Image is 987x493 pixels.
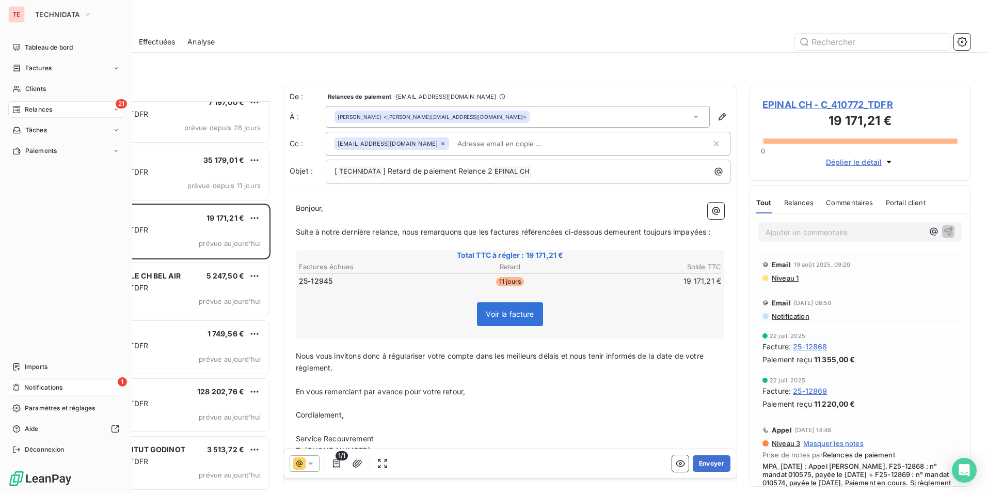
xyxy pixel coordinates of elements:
[25,105,52,114] span: Relances
[814,354,855,365] span: 11 355,00 €
[335,166,337,175] span: [
[793,341,827,352] span: 25-12868
[772,299,791,307] span: Email
[794,300,832,306] span: [DATE] 08:50
[199,413,261,421] span: prévue aujourd’hui
[187,181,261,190] span: prévue depuis 11 jours
[762,451,958,459] span: Prise de notes par
[187,37,215,47] span: Analyse
[581,275,722,287] td: 19 171,21 €
[328,94,391,100] span: Relances de paiement
[199,471,261,479] span: prévue aujourd’hui
[25,362,47,372] span: Imports
[197,387,244,396] span: 128 202,76 €
[693,455,730,472] button: Envoyer
[8,400,123,417] a: Paramètres et réglages
[206,213,244,222] span: 19 171,21 €
[296,227,711,236] span: Suite à notre dernière relance, nous remarquons que les factures référencées ci-dessous demeurent...
[8,101,123,118] a: 21Relances
[826,198,873,207] span: Commentaires
[290,91,326,102] span: De :
[296,351,706,372] span: Nous vous invitons donc à régulariser votre compte dans les meilleurs délais et nous tenir inform...
[139,37,176,47] span: Effectuées
[794,261,851,268] span: 19 août 2025, 09:20
[116,99,127,109] span: 21
[440,261,580,272] th: Retard
[823,451,895,459] span: Relances de paiement
[8,122,123,138] a: Tâches
[25,126,47,135] span: Tâches
[795,427,832,433] span: [DATE] 14:48
[8,6,25,23] div: TE
[795,34,950,50] input: Rechercher
[24,383,62,392] span: Notifications
[772,426,792,434] span: Appel
[290,166,313,175] span: Objet :
[770,333,805,339] span: 22 juil. 2025
[50,101,270,493] div: grid
[25,445,65,454] span: Déconnexion
[199,239,261,248] span: prévue aujourd’hui
[771,274,799,282] span: Niveau 1
[770,377,805,383] span: 22 juil. 2025
[803,439,864,448] span: Masquer les notes
[886,198,926,207] span: Portail client
[299,276,332,286] span: 25-12945
[184,124,261,132] span: prévue depuis 28 jours
[826,157,882,167] span: Déplier le détail
[756,198,772,207] span: Tout
[8,81,123,97] a: Clients
[793,386,827,396] span: 25-12869
[338,166,383,178] span: TECHNIDATA
[8,39,123,56] a: Tableau de bord
[771,439,800,448] span: Niveau 3
[203,156,244,164] span: 35 179,01 €
[453,136,572,151] input: Adresse email en copie ...
[296,446,371,455] span: T. [PHONE_NUMBER]
[25,424,39,434] span: Aide
[823,156,898,168] button: Déplier le détail
[784,198,814,207] span: Relances
[762,354,812,365] span: Paiement reçu
[336,451,348,460] span: 1/1
[762,341,791,352] span: Facture :
[35,10,79,19] span: TECHNIDATA
[298,261,439,272] th: Factures échues
[290,138,326,149] label: Cc :
[25,404,95,413] span: Paramètres et réglages
[581,261,722,272] th: Solde TTC
[338,141,438,147] span: [EMAIL_ADDRESS][DOMAIN_NAME]
[496,277,524,286] span: 11 jours
[338,113,527,120] div: <[PERSON_NAME][EMAIL_ADDRESS][DOMAIN_NAME]>
[8,470,72,487] img: Logo LeanPay
[493,166,531,178] span: EPINAL CH
[118,377,127,387] span: 1
[772,260,791,269] span: Email
[8,143,123,159] a: Paiements
[771,312,809,320] span: Notification
[952,458,977,483] div: Open Intercom Messenger
[25,64,52,73] span: Factures
[207,445,245,454] span: 3 513,72 €
[762,386,791,396] span: Facture :
[486,310,534,318] span: Voir la facture
[8,359,123,375] a: Imports
[8,421,123,437] a: Aide
[814,398,855,409] span: 11 220,00 €
[393,94,496,100] span: - [EMAIL_ADDRESS][DOMAIN_NAME]
[25,84,46,94] span: Clients
[8,60,123,76] a: Factures
[199,297,261,305] span: prévue aujourd’hui
[338,113,381,120] span: [PERSON_NAME]
[762,112,958,132] h3: 19 171,21 €
[25,43,73,52] span: Tableau de bord
[296,410,344,419] span: Cordialement,
[25,146,57,156] span: Paiements
[209,98,245,106] span: 7 197,00 €
[297,250,723,260] span: Total TTC à régler : 19 171,21 €
[296,434,374,443] span: Service Recouvrement
[208,329,245,338] span: 1 749,56 €
[296,387,465,396] span: En vous remerciant par avance pour votre retour,
[762,398,812,409] span: Paiement reçu
[206,271,245,280] span: 5 247,50 €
